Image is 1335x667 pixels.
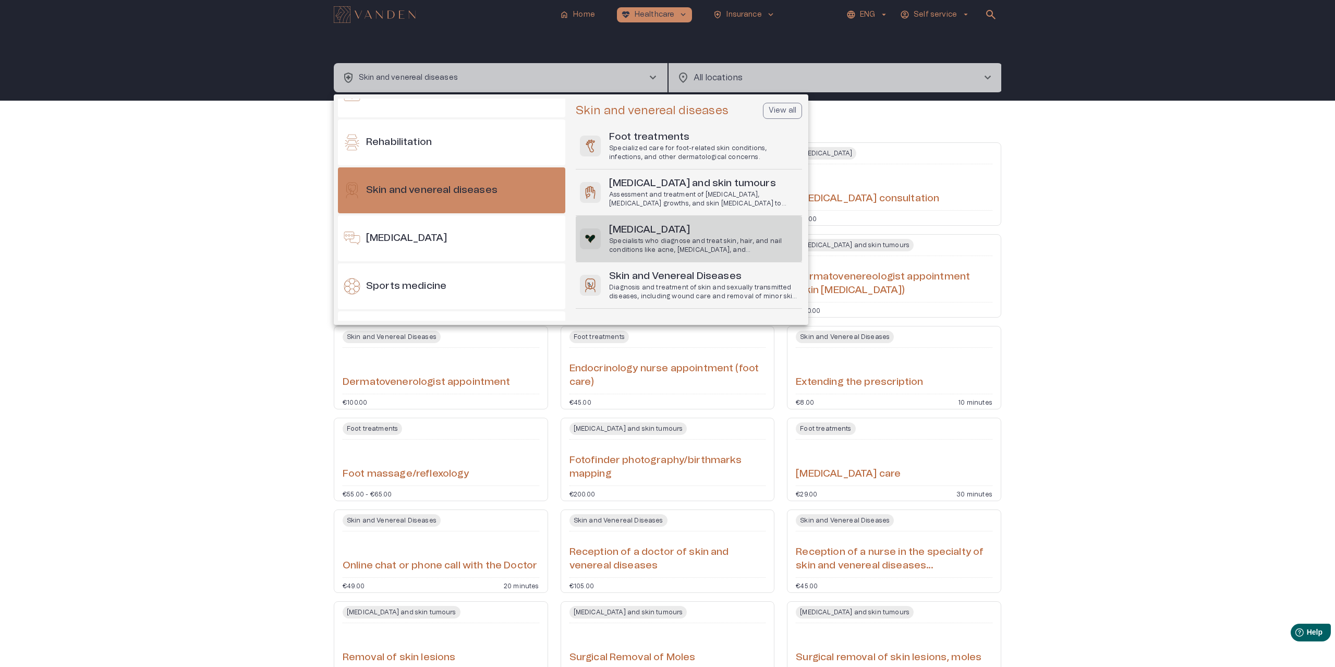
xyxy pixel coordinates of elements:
h6: [MEDICAL_DATA] [366,232,447,246]
h6: Skin and venereal diseases [366,184,497,198]
h6: Sports medicine [366,280,446,294]
h6: Skin and Venereal Diseases [609,270,798,284]
h6: Rehabilitation [366,136,432,150]
h6: [MEDICAL_DATA] and skin tumours [609,177,798,191]
p: Specialists who diagnose and treat skin, hair, and nail conditions like acne, [MEDICAL_DATA], and... [609,237,798,254]
p: Assessment and treatment of [MEDICAL_DATA], [MEDICAL_DATA] growths, and skin [MEDICAL_DATA] to en... [609,190,798,208]
button: View all [763,103,802,119]
p: Diagnosis and treatment of skin and sexually transmitted diseases, including wound care and remov... [609,283,798,301]
h5: Skin and venereal diseases [576,103,729,118]
iframe: Help widget launcher [1254,620,1335,649]
h6: [MEDICAL_DATA] [609,223,798,237]
p: Specialized care for foot-related skin conditions, infections, and other dermatological concerns. [609,144,798,162]
p: View all [769,105,796,116]
h6: Foot treatments [609,130,798,144]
